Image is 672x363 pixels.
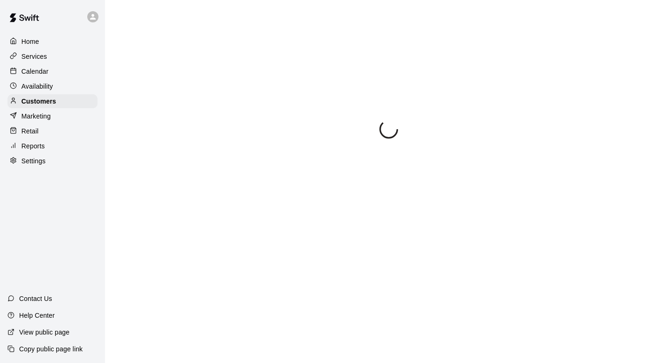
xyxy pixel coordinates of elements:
[7,124,98,138] a: Retail
[21,126,39,136] p: Retail
[7,35,98,49] a: Home
[21,97,56,106] p: Customers
[21,37,39,46] p: Home
[19,311,55,320] p: Help Center
[7,64,98,78] a: Calendar
[21,67,49,76] p: Calendar
[19,328,70,337] p: View public page
[19,344,83,354] p: Copy public page link
[7,109,98,123] a: Marketing
[19,294,52,303] p: Contact Us
[7,139,98,153] a: Reports
[7,79,98,93] a: Availability
[7,49,98,63] a: Services
[21,52,47,61] p: Services
[21,112,51,121] p: Marketing
[21,82,53,91] p: Availability
[7,94,98,108] a: Customers
[7,154,98,168] a: Settings
[21,156,46,166] p: Settings
[21,141,45,151] p: Reports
